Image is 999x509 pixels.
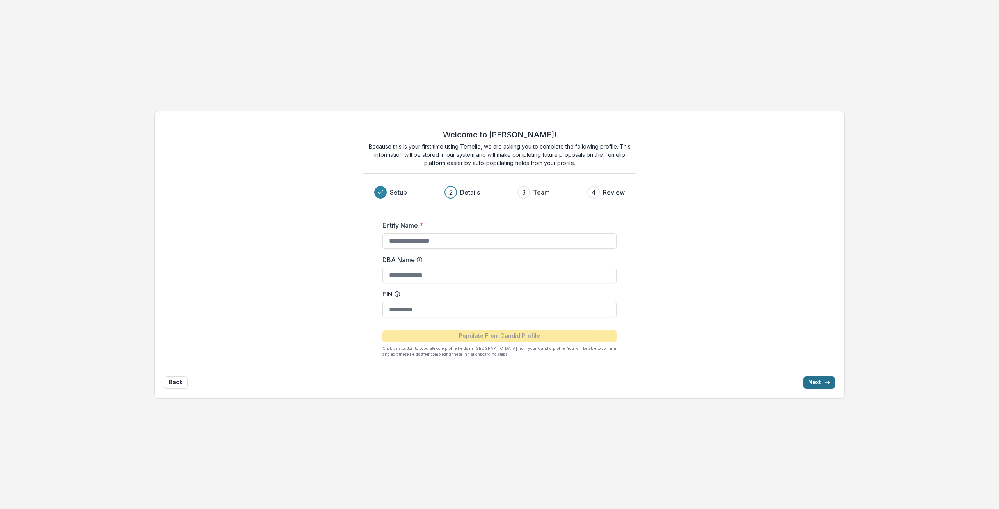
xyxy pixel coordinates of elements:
h3: Details [460,188,480,197]
h3: Team [533,188,550,197]
h2: Welcome to [PERSON_NAME]! [443,130,556,139]
label: Entity Name [382,221,612,230]
button: Back [164,376,188,389]
p: Because this is your first time using Temelio, we are asking you to complete the following profil... [363,142,636,167]
label: EIN [382,289,612,299]
button: Next [803,376,835,389]
div: Progress [374,186,625,199]
p: Click this button to populate core profile fields in [GEOGRAPHIC_DATA] from your Candid profile. ... [382,346,617,357]
label: DBA Name [382,255,612,264]
div: 2 [449,188,453,197]
button: Populate From Candid Profile [382,330,617,342]
div: 3 [522,188,526,197]
div: 4 [592,188,596,197]
h3: Setup [390,188,407,197]
h3: Review [603,188,625,197]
